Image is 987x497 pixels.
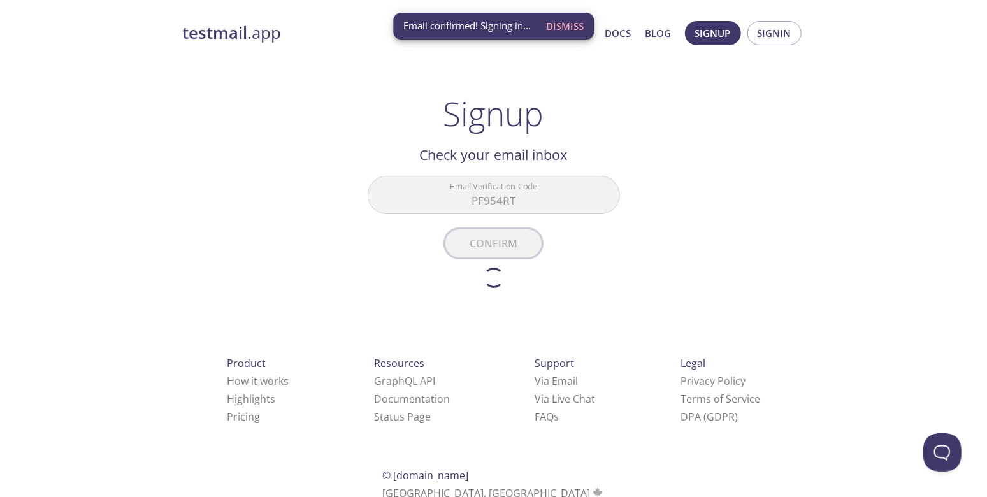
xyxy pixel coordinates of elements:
span: © [DOMAIN_NAME] [382,468,468,482]
a: GraphQL API [374,374,435,388]
a: Highlights [227,392,275,406]
a: Blog [645,25,672,41]
a: Privacy Policy [681,374,746,388]
a: Terms of Service [681,392,760,406]
a: FAQ [535,410,559,424]
span: Signin [758,25,791,41]
a: Pricing [227,410,260,424]
span: Support [535,356,574,370]
span: Dismiss [546,18,584,34]
span: Signup [695,25,731,41]
a: Docs [605,25,631,41]
a: Documentation [374,392,450,406]
h2: Check your email inbox [368,144,620,166]
a: How it works [227,374,289,388]
a: Via Email [535,374,578,388]
strong: testmail [183,22,248,44]
span: Legal [681,356,705,370]
button: Signin [747,21,802,45]
a: Status Page [374,410,431,424]
button: Signup [685,21,741,45]
span: Product [227,356,266,370]
a: DPA (GDPR) [681,410,738,424]
a: testmail.app [183,22,482,44]
span: Email confirmed! Signing in... [403,19,531,32]
span: s [554,410,559,424]
span: Resources [374,356,424,370]
iframe: Help Scout Beacon - Open [923,433,962,472]
a: Via Live Chat [535,392,595,406]
button: Dismiss [541,14,589,38]
h1: Signup [443,94,544,133]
